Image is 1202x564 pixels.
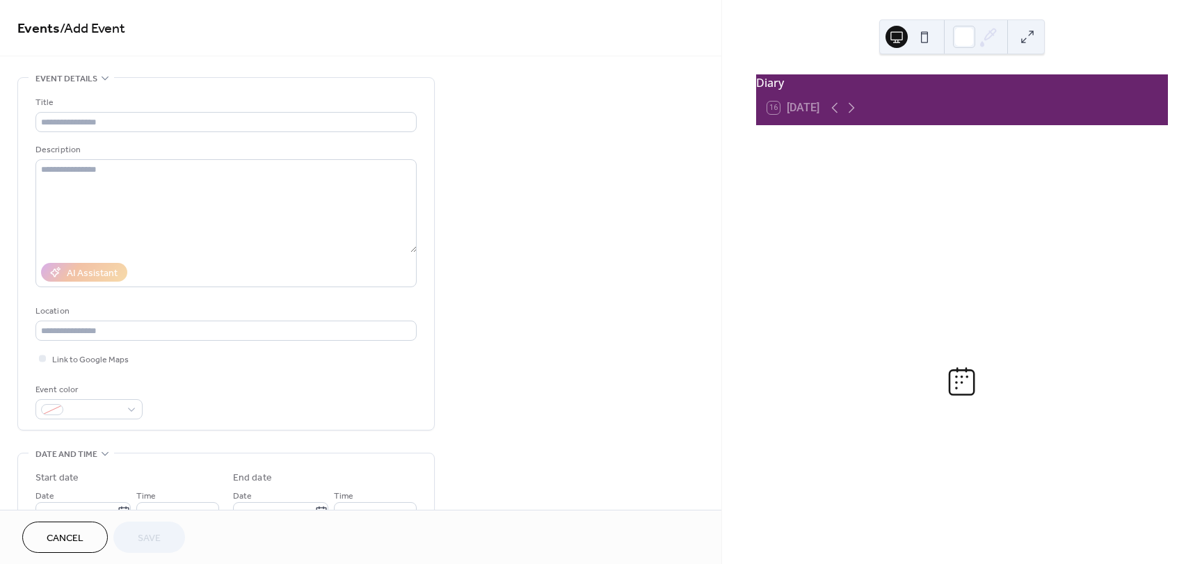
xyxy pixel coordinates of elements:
span: Cancel [47,531,83,546]
div: Diary [756,74,1168,91]
span: / Add Event [60,15,125,42]
button: Cancel [22,522,108,553]
span: Date [233,489,252,503]
div: Event color [35,382,140,397]
span: Link to Google Maps [52,353,129,367]
span: Time [334,489,353,503]
div: Start date [35,471,79,485]
a: Events [17,15,60,42]
div: End date [233,471,272,485]
div: Location [35,304,414,319]
span: Date and time [35,447,97,462]
span: Time [136,489,156,503]
div: Description [35,143,414,157]
span: Event details [35,72,97,86]
div: Title [35,95,414,110]
span: Date [35,489,54,503]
